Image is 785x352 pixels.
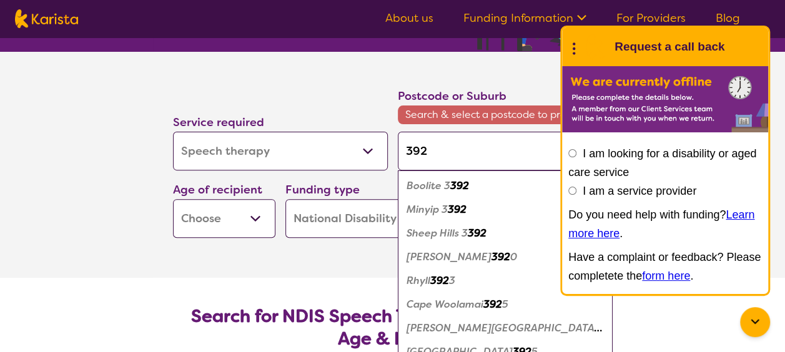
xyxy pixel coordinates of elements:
div: Boolite 3392 [404,174,606,198]
a: Funding Information [463,11,586,26]
a: For Providers [616,11,686,26]
div: Rhyll 3923 [404,269,606,293]
em: 392 [430,274,449,287]
span: Search & select a postcode to proceed [398,105,613,124]
label: I am a service provider [583,185,696,197]
em: Boolite 3 [407,179,450,192]
label: Service required [173,115,264,130]
em: Rhyll [407,274,430,287]
em: 3 [449,274,455,287]
label: Postcode or Suburb [398,89,506,104]
em: Sheep Hills 3 [407,227,468,240]
input: Type [398,132,613,170]
div: Sheep Hills 3392 [404,222,606,245]
h1: Request a call back [615,37,724,56]
p: Do you need help with funding? . [568,205,762,243]
div: Minyip 3392 [404,198,606,222]
em: 392 [450,179,469,192]
h2: Search for NDIS Speech Therapists by Location, Age & Needs [183,305,603,350]
em: 0 [510,250,517,263]
label: I am looking for a disability or aged care service [568,147,756,178]
em: 392 [483,298,502,311]
label: Age of recipient [173,182,262,197]
a: About us [385,11,433,26]
p: Have a complaint or feedback? Please completete the . [568,248,762,285]
div: Hmas Cerberus 3920 [404,245,606,269]
em: [PERSON_NAME] [407,250,491,263]
em: Cape Woolamai [407,298,483,311]
div: Cape Woolamai 3925 [404,293,606,316]
label: Funding type [285,182,360,197]
img: Karista [582,34,607,59]
em: 392 [468,227,486,240]
em: [PERSON_NAME][GEOGRAPHIC_DATA] [407,321,602,335]
em: 392 [491,250,510,263]
div: Churchill Island 3925 [404,316,606,340]
img: Karista offline chat form to request call back [562,66,768,132]
img: Karista logo [15,9,78,28]
a: form here [642,270,690,282]
a: Blog [716,11,740,26]
em: 392 [448,203,467,216]
em: 5 [502,298,508,311]
em: Minyip 3 [407,203,448,216]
